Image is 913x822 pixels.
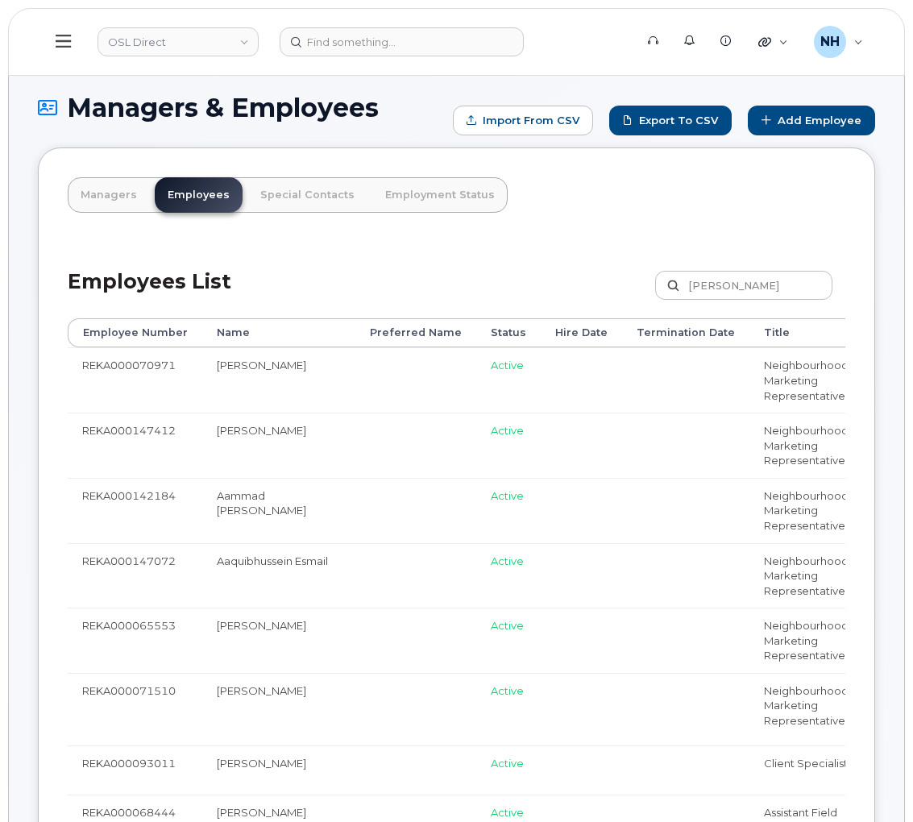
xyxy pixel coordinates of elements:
td: [PERSON_NAME] [202,413,355,478]
span: Active [491,359,524,372]
span: Active [491,619,524,632]
td: REKA000093011 [68,745,202,795]
td: [PERSON_NAME] [202,673,355,745]
td: Neighbourhood Marketing Representative [749,673,863,745]
td: REKA000142184 [68,478,202,543]
h1: Managers & Employees [38,93,445,122]
td: REKA000147412 [68,413,202,478]
td: [PERSON_NAME] [202,608,355,673]
span: Active [491,684,524,697]
th: Title [749,318,863,347]
th: Hire Date [541,318,622,347]
td: REKA000070971 [68,347,202,413]
span: Active [491,424,524,437]
td: Neighbourhood Marketing Representative [749,478,863,543]
td: Neighbourhood Marketing Representative [749,608,863,673]
form: Import from CSV [453,106,593,135]
span: Active [491,554,524,567]
td: [PERSON_NAME] [202,347,355,413]
td: REKA000071510 [68,673,202,745]
a: Employees [155,177,243,213]
th: Termination Date [622,318,749,347]
td: REKA000147072 [68,543,202,608]
td: [PERSON_NAME] [202,745,355,795]
a: Export to CSV [609,106,732,135]
span: Active [491,489,524,502]
a: Managers [68,177,150,213]
th: Name [202,318,355,347]
h2: Employees List [68,271,231,318]
a: Employment Status [372,177,508,213]
td: Aammad [PERSON_NAME] [202,478,355,543]
a: Add Employee [748,106,875,135]
td: Neighbourhood Marketing Representative [749,413,863,478]
td: Aaquibhussein Esmail [202,543,355,608]
td: Client Specialist [749,745,863,795]
td: Neighbourhood Marketing Representative [749,347,863,413]
th: Preferred Name [355,318,476,347]
th: Status [476,318,541,347]
span: Active [491,757,524,770]
a: Special Contacts [247,177,367,213]
span: Active [491,806,524,819]
td: Neighbourhood Marketing Representative [749,543,863,608]
td: REKA000065553 [68,608,202,673]
th: Employee Number [68,318,202,347]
